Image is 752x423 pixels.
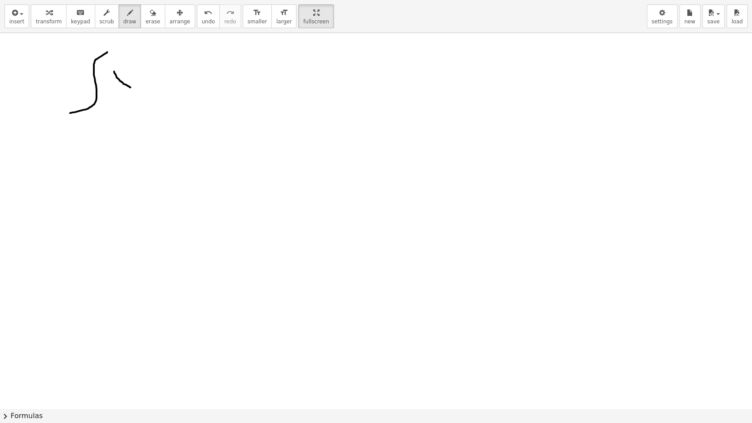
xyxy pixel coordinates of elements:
span: transform [36,19,62,25]
span: redo [224,19,236,25]
span: load [731,19,743,25]
button: load [726,4,748,28]
span: settings [652,19,673,25]
span: undo [202,19,215,25]
span: scrub [100,19,114,25]
button: keyboardkeypad [66,4,95,28]
i: format_size [253,7,261,18]
span: draw [123,19,137,25]
button: arrange [165,4,195,28]
button: erase [141,4,165,28]
button: new [679,4,700,28]
i: format_size [280,7,288,18]
button: transform [31,4,67,28]
button: format_sizesmaller [243,4,272,28]
button: undoundo [197,4,220,28]
span: erase [145,19,160,25]
i: undo [204,7,212,18]
span: insert [9,19,24,25]
span: larger [276,19,292,25]
i: redo [226,7,234,18]
span: save [707,19,719,25]
span: fullscreen [303,19,329,25]
button: fullscreen [298,4,333,28]
button: scrub [95,4,119,28]
button: settings [647,4,678,28]
span: new [684,19,695,25]
i: keyboard [76,7,85,18]
button: redoredo [219,4,241,28]
span: smaller [248,19,267,25]
button: draw [119,4,141,28]
span: keypad [71,19,90,25]
button: save [702,4,725,28]
button: format_sizelarger [271,4,296,28]
button: insert [4,4,29,28]
span: arrange [170,19,190,25]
